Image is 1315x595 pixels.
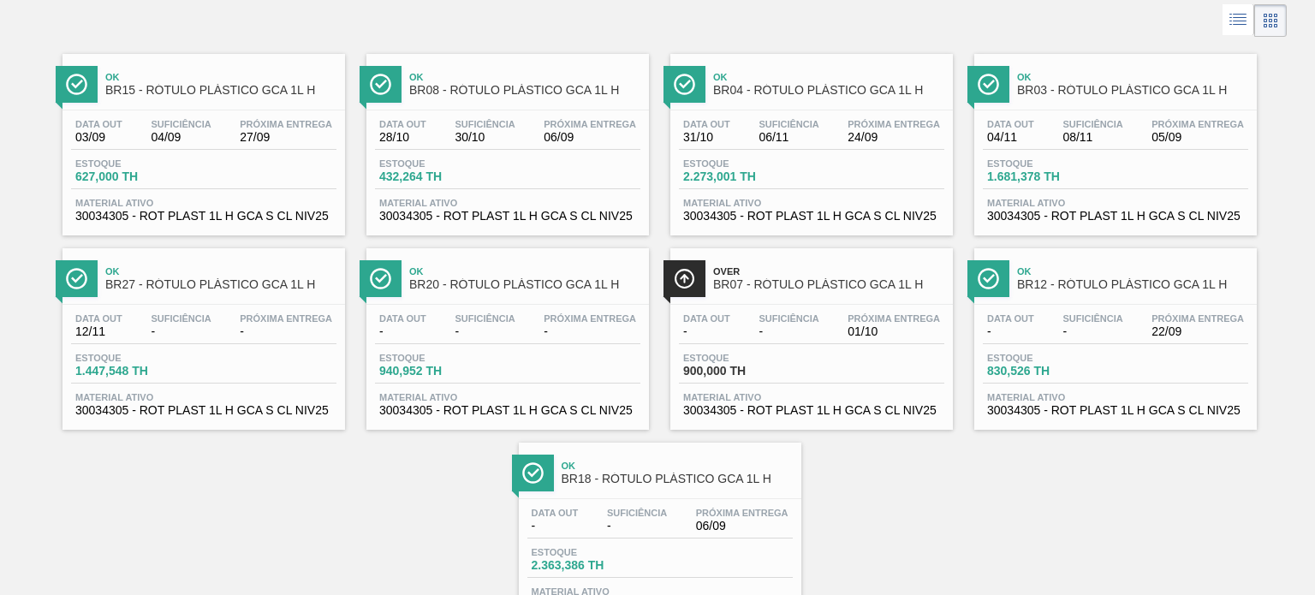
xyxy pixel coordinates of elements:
span: Ok [105,266,336,277]
span: Material ativo [379,198,636,208]
span: BR07 - RÓTULO PLÁSTICO GCA 1L H [713,278,944,291]
span: Material ativo [75,392,332,402]
span: Próxima Entrega [848,313,940,324]
span: BR27 - RÓTULO PLÁSTICO GCA 1L H [105,278,336,291]
span: Próxima Entrega [544,119,636,129]
span: 30034305 - ROT PLAST 1L H GCA S CL NIV25 [75,210,332,223]
a: ÍconeOkBR04 - RÓTULO PLÁSTICO GCA 1L HData out31/10Suficiência06/11Próxima Entrega24/09Estoque2.2... [657,41,961,235]
span: 27/09 [240,131,332,144]
a: ÍconeOkBR15 - RÓTULO PLÁSTICO GCA 1L HData out03/09Suficiência04/09Próxima Entrega27/09Estoque627... [50,41,354,235]
span: BR20 - RÓTULO PLÁSTICO GCA 1L H [409,278,640,291]
span: Data out [379,313,426,324]
span: 432,264 TH [379,170,499,183]
span: Próxima Entrega [240,313,332,324]
span: - [151,325,211,338]
img: Ícone [370,268,391,289]
span: 28/10 [379,131,426,144]
span: Próxima Entrega [1151,313,1244,324]
span: 30/10 [455,131,515,144]
span: 900,000 TH [683,365,803,378]
span: - [683,325,730,338]
img: Ícone [978,268,999,289]
span: Data out [987,119,1034,129]
a: ÍconeOkBR03 - RÓTULO PLÁSTICO GCA 1L HData out04/11Suficiência08/11Próxima Entrega05/09Estoque1.6... [961,41,1265,235]
span: 06/11 [759,131,818,144]
span: 05/09 [1151,131,1244,144]
span: 01/10 [848,325,940,338]
span: 627,000 TH [75,170,195,183]
span: Data out [683,313,730,324]
a: ÍconeOkBR08 - RÓTULO PLÁSTICO GCA 1L HData out28/10Suficiência30/10Próxima Entrega06/09Estoque432... [354,41,657,235]
span: Ok [1017,266,1248,277]
span: Estoque [683,158,803,169]
span: BR15 - RÓTULO PLÁSTICO GCA 1L H [105,84,336,97]
span: - [455,325,515,338]
span: 30034305 - ROT PLAST 1L H GCA S CL NIV25 [683,210,940,223]
span: 30034305 - ROT PLAST 1L H GCA S CL NIV25 [987,210,1244,223]
span: BR08 - RÓTULO PLÁSTICO GCA 1L H [409,84,640,97]
span: Data out [379,119,426,129]
img: Ícone [674,74,695,95]
img: Ícone [66,74,87,95]
span: 06/09 [544,131,636,144]
img: Ícone [66,268,87,289]
span: 03/09 [75,131,122,144]
span: Suficiência [759,119,818,129]
span: BR03 - RÓTULO PLÁSTICO GCA 1L H [1017,84,1248,97]
span: Material ativo [987,392,1244,402]
span: Ok [713,72,944,82]
span: Próxima Entrega [848,119,940,129]
span: 2.273,001 TH [683,170,803,183]
span: - [1062,325,1122,338]
div: Visão em Cards [1254,4,1287,37]
img: Ícone [978,74,999,95]
span: - [759,325,818,338]
span: Estoque [75,158,195,169]
span: 30034305 - ROT PLAST 1L H GCA S CL NIV25 [379,210,636,223]
span: Suficiência [151,313,211,324]
span: 830,526 TH [987,365,1107,378]
span: - [532,520,579,533]
a: ÍconeOkBR12 - RÓTULO PLÁSTICO GCA 1L HData out-Suficiência-Próxima Entrega22/09Estoque830,526 THM... [961,235,1265,430]
span: 22/09 [1151,325,1244,338]
span: Material ativo [683,392,940,402]
span: Estoque [379,158,499,169]
span: Data out [75,119,122,129]
span: 31/10 [683,131,730,144]
span: 08/11 [1062,131,1122,144]
a: ÍconeOkBR27 - RÓTULO PLÁSTICO GCA 1L HData out12/11Suficiência-Próxima Entrega-Estoque1.447,548 T... [50,235,354,430]
span: Material ativo [379,392,636,402]
div: Visão em Lista [1223,4,1254,37]
span: Data out [987,313,1034,324]
span: 04/11 [987,131,1034,144]
span: 30034305 - ROT PLAST 1L H GCA S CL NIV25 [379,404,636,417]
span: Ok [1017,72,1248,82]
span: BR18 - RÓTULO PLÁSTICO GCA 1L H [562,473,793,485]
img: Ícone [674,268,695,289]
span: Próxima Entrega [240,119,332,129]
span: Material ativo [75,198,332,208]
span: Suficiência [1062,119,1122,129]
span: Próxima Entrega [544,313,636,324]
span: BR04 - RÓTULO PLÁSTICO GCA 1L H [713,84,944,97]
span: 1.681,378 TH [987,170,1107,183]
span: Suficiência [455,119,515,129]
span: Suficiência [1062,313,1122,324]
span: Estoque [379,353,499,363]
a: ÍconeOverBR07 - RÓTULO PLÁSTICO GCA 1L HData out-Suficiência-Próxima Entrega01/10Estoque900,000 T... [657,235,961,430]
span: - [379,325,426,338]
span: Estoque [532,547,652,557]
span: Suficiência [759,313,818,324]
span: 12/11 [75,325,122,338]
span: Material ativo [683,198,940,208]
span: - [987,325,1034,338]
span: Data out [683,119,730,129]
span: Ok [409,266,640,277]
a: ÍconeOkBR20 - RÓTULO PLÁSTICO GCA 1L HData out-Suficiência-Próxima Entrega-Estoque940,952 THMater... [354,235,657,430]
span: 30034305 - ROT PLAST 1L H GCA S CL NIV25 [683,404,940,417]
span: 30034305 - ROT PLAST 1L H GCA S CL NIV25 [987,404,1244,417]
span: Suficiência [455,313,515,324]
span: Ok [409,72,640,82]
span: 24/09 [848,131,940,144]
span: Estoque [987,353,1107,363]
